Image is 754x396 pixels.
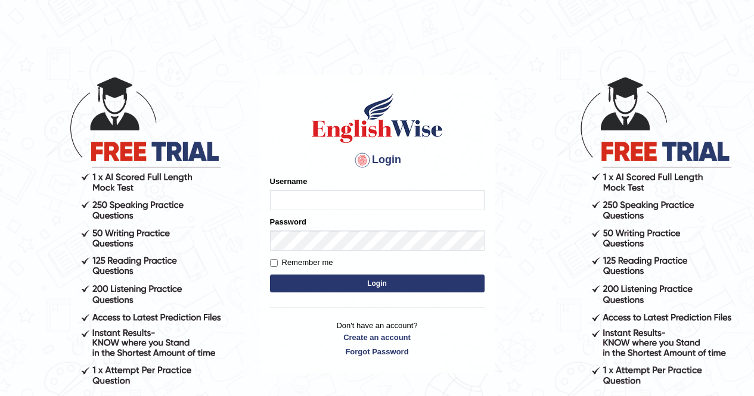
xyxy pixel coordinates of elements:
h4: Login [270,151,485,170]
input: Remember me [270,259,278,267]
a: Forgot Password [270,346,485,357]
label: Remember me [270,257,333,269]
label: Password [270,216,306,227]
button: Login [270,275,485,292]
label: Username [270,176,308,187]
a: Create an account [270,332,485,343]
img: Logo of English Wise sign in for intelligent practice with AI [309,91,445,145]
p: Don't have an account? [270,320,485,357]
